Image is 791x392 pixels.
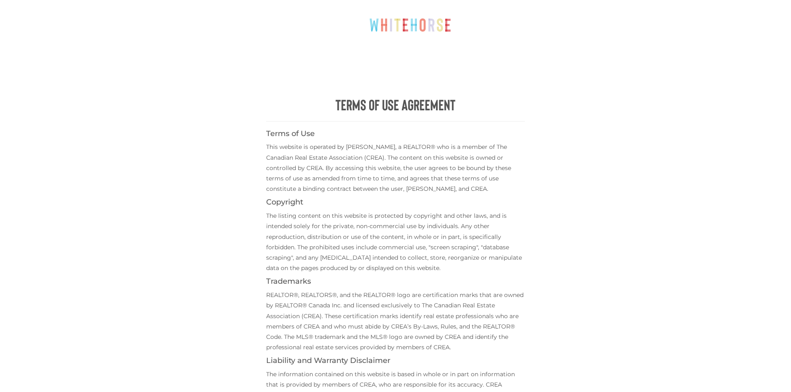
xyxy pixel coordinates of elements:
[197,51,230,68] a: Home
[266,211,525,273] p: The listing content on this website is protected by copyright and other laws, and is intended sol...
[343,51,377,68] a: Buy
[546,51,595,68] a: Listings
[241,51,332,68] a: Explore Whitehorse
[431,51,536,68] a: About [PERSON_NAME]
[266,290,525,353] p: REALTOR®, REALTORS®, and the REALTOR® logo are certification marks that are owned by REALTOR® Can...
[167,51,624,68] nav: Menu
[266,142,525,194] p: This website is operated by [PERSON_NAME], a REALTOR® who is a member of The Canadian Real Estate...
[266,198,525,207] h4: Copyright
[266,278,525,286] h4: Trademarks
[476,7,625,28] a: Call or Text [PERSON_NAME]: [PHONE_NUMBER]
[387,51,421,68] a: Sell
[486,12,615,23] span: Call or Text [PERSON_NAME]: [PHONE_NUMBER]
[266,130,525,138] h4: Terms of Use
[266,357,525,365] h4: Liability and Warranty Disclaimer
[266,96,525,113] h1: Terms of Use Agreement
